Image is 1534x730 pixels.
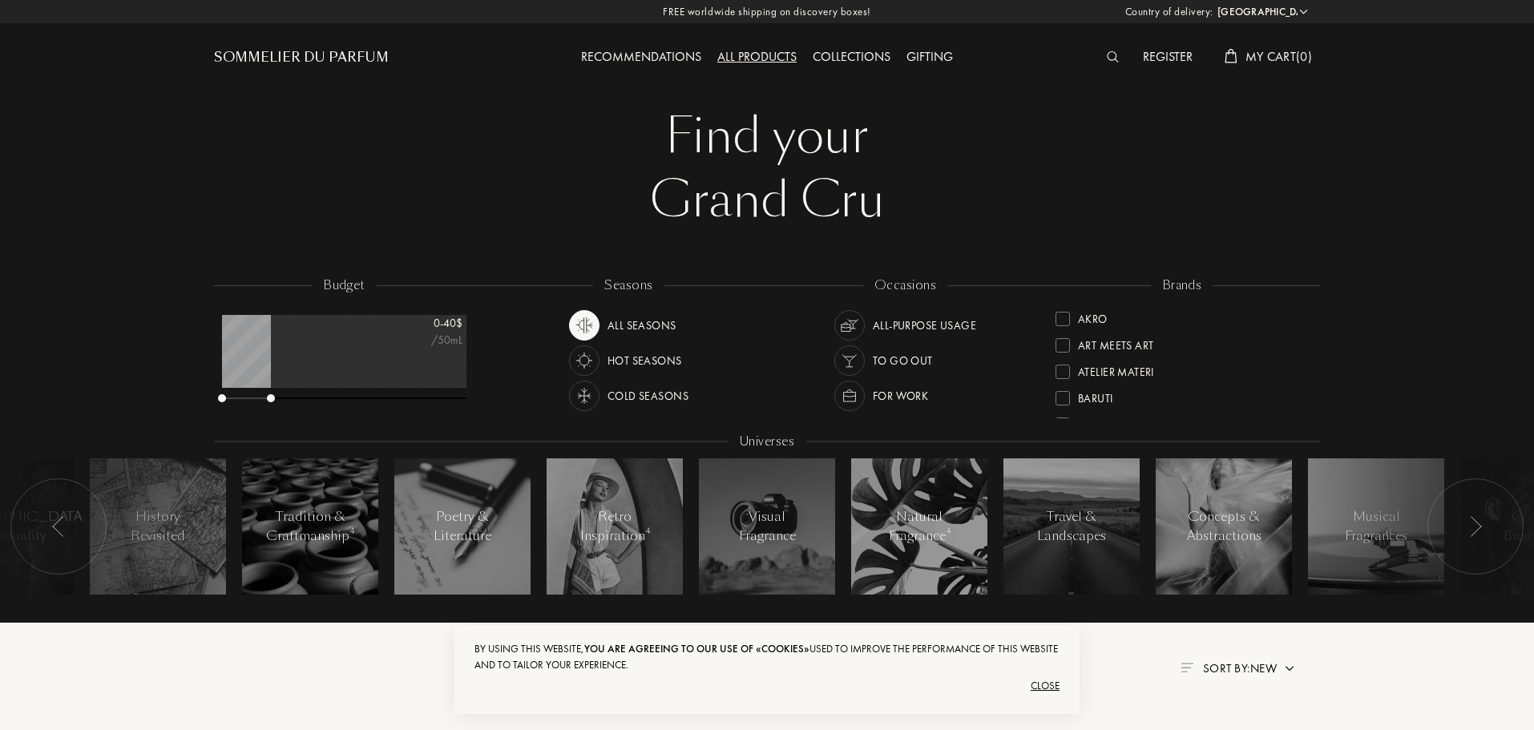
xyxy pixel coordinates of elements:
[729,433,805,451] div: Universes
[1135,47,1201,68] div: Register
[382,315,462,332] div: 0 - 40 $
[805,48,898,65] a: Collections
[1078,332,1153,353] div: Art Meets Art
[1151,276,1213,295] div: brands
[1037,507,1106,546] div: Travel & Landscapes
[873,381,928,411] div: For Work
[898,48,961,65] a: Gifting
[474,641,1060,673] div: By using this website, used to improve the performance of this website and to tailor your experie...
[838,349,861,372] img: usage_occasion_party_white.svg
[1125,4,1213,20] span: Country of delivery:
[1187,507,1262,546] div: Concepts & Abstractions
[1225,49,1237,63] img: cart_white.svg
[873,345,933,376] div: To go Out
[593,276,664,295] div: seasons
[898,47,961,68] div: Gifting
[1078,411,1157,433] div: Binet-Papillon
[226,104,1308,168] div: Find your
[873,310,976,341] div: All-purpose Usage
[1135,48,1201,65] a: Register
[573,314,595,337] img: usage_season_average.svg
[709,47,805,68] div: All products
[608,381,688,411] div: Cold Seasons
[573,48,709,65] a: Recommendations
[573,47,709,68] div: Recommendations
[1078,305,1108,327] div: Akro
[226,168,1308,232] div: Grand Cru
[1107,51,1119,63] img: search_icn_white.svg
[608,345,682,376] div: Hot Seasons
[1283,662,1296,675] img: arrow.png
[573,385,595,407] img: usage_season_cold_white.svg
[350,526,355,537] span: 4
[1078,385,1113,406] div: Baruti
[1203,660,1277,676] span: Sort by: New
[733,507,801,546] div: Visual Fragrance
[214,48,389,67] a: Sommelier du Parfum
[863,276,947,295] div: occasions
[805,47,898,68] div: Collections
[52,516,65,537] img: arr_left.svg
[474,673,1060,699] div: Close
[584,642,809,655] span: you are agreeing to our use of «cookies»
[1469,516,1482,537] img: arr_left.svg
[886,507,954,546] div: Natural Fragrance
[573,349,595,372] img: usage_season_hot_white.svg
[312,276,377,295] div: budget
[709,48,805,65] a: All products
[646,526,651,537] span: 4
[947,526,951,537] span: 4
[1078,358,1154,380] div: Atelier Materi
[266,507,354,546] div: Tradition & Craftmanship
[1181,663,1193,672] img: filter_by.png
[1245,48,1312,65] span: My Cart ( 0 )
[382,332,462,349] div: /50mL
[838,385,861,407] img: usage_occasion_work_white.svg
[580,507,650,546] div: Retro Inspiration
[429,507,497,546] div: Poetry & Literature
[838,314,861,337] img: usage_occasion_all_white.svg
[608,310,676,341] div: All Seasons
